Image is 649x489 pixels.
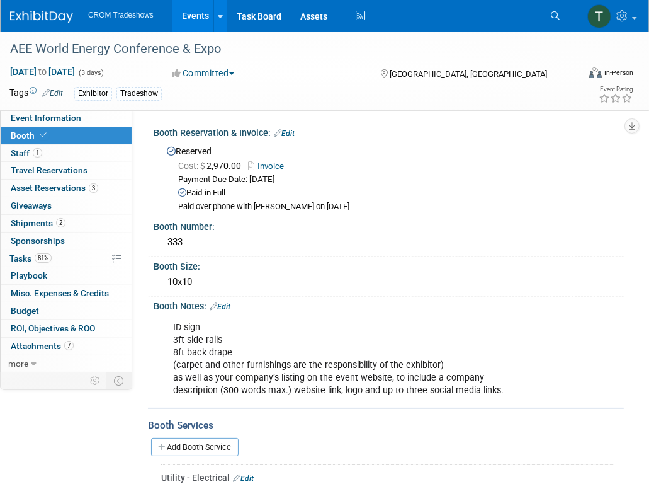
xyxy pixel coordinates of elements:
div: AEE World Energy Conference & Expo [6,38,571,60]
div: ID sign 3ft side rails 8ft back drape (carpet and other furnishings are the responsibility of the... [164,315,526,403]
span: Asset Reservations [11,183,98,193]
div: Event Format [537,66,633,84]
a: Playbook [1,267,132,284]
div: Booth Size: [154,257,624,273]
div: Exhibitor [74,87,112,100]
a: Attachments7 [1,338,132,355]
span: CROM Tradeshows [88,11,154,20]
a: Edit [274,129,295,138]
a: Sponsorships [1,233,132,250]
td: Personalize Event Tab Strip [84,372,106,389]
span: ROI, Objectives & ROO [11,323,95,333]
a: Edit [233,474,254,483]
div: Event Rating [599,86,633,93]
div: Utility - Electrical [161,471,614,484]
img: ExhibitDay [10,11,73,23]
a: Budget [1,302,132,319]
span: Staff [11,148,42,158]
a: Edit [210,302,230,311]
img: Format-Inperson.png [589,67,602,78]
div: Paid over phone with [PERSON_NAME] on [DATE] [178,202,614,212]
a: Edit [42,89,63,98]
div: 333 [163,233,614,252]
div: Payment Due Date: [DATE] [178,174,614,186]
button: Committed [168,67,239,79]
div: Paid in Full [178,187,614,199]
div: Booth Services [148,418,624,432]
a: Asset Reservations3 [1,180,132,197]
span: 3 [89,183,98,193]
a: Travel Reservations [1,162,132,179]
a: Giveaways [1,197,132,214]
img: Tod Green [587,4,611,28]
div: Booth Reservation & Invoice: [154,124,624,140]
div: Tradeshow [116,87,162,100]
a: more [1,355,132,372]
span: Event Information [11,113,81,123]
span: 7 [64,341,74,350]
a: Event Information [1,110,132,127]
a: Invoice [248,161,290,171]
a: Tasks81% [1,250,132,267]
div: Booth Number: [154,217,624,233]
span: Playbook [11,270,47,280]
a: Staff1 [1,145,132,162]
td: Toggle Event Tabs [106,372,132,389]
span: [DATE] [DATE] [9,66,76,78]
span: more [8,359,28,369]
span: 81% [35,253,52,263]
span: 2,970.00 [178,161,246,171]
div: Reserved [163,142,614,213]
div: 10x10 [163,272,614,292]
div: In-Person [604,68,633,78]
span: (3 days) [77,69,104,77]
span: Booth [11,130,49,141]
span: Shipments [11,218,65,228]
a: Misc. Expenses & Credits [1,285,132,302]
span: [GEOGRAPHIC_DATA], [GEOGRAPHIC_DATA] [390,69,547,79]
span: Travel Reservations [11,165,87,175]
span: 1 [33,148,42,158]
i: Booth reservation complete [40,132,47,139]
a: Add Booth Service [151,438,239,456]
div: Booth Notes: [154,297,624,313]
span: Misc. Expenses & Credits [11,288,109,298]
a: Shipments2 [1,215,132,232]
span: 2 [56,218,65,227]
span: Attachments [11,341,74,351]
span: Cost: $ [178,161,206,171]
span: Sponsorships [11,236,65,246]
span: Tasks [9,253,52,263]
span: Giveaways [11,200,52,210]
a: ROI, Objectives & ROO [1,320,132,337]
span: Budget [11,306,39,316]
td: Tags [9,86,63,101]
a: Booth [1,127,132,144]
span: to [37,67,48,77]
